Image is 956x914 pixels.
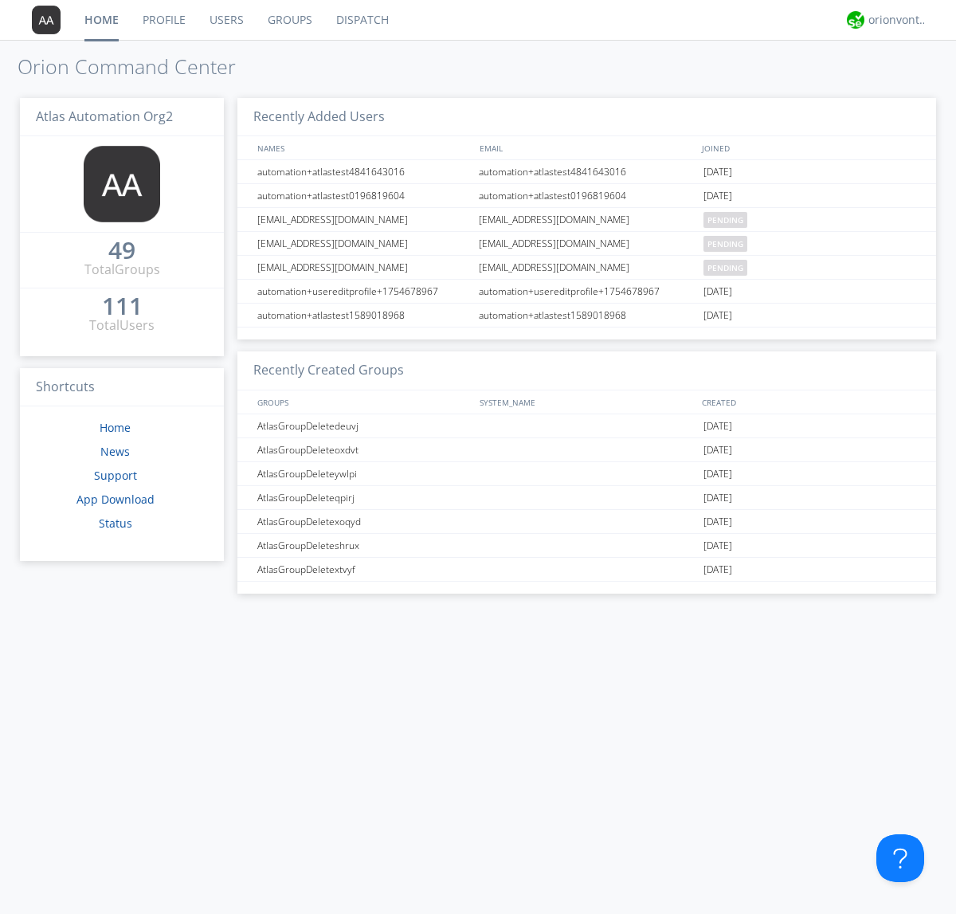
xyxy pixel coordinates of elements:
span: [DATE] [703,280,732,304]
a: AtlasGroupDeletextvyf[DATE] [237,558,936,582]
div: AtlasGroupDeletexoqyd [253,510,474,533]
a: 49 [108,242,135,261]
span: [DATE] [703,304,732,328]
span: [DATE] [703,160,732,184]
div: automation+atlastest1589018968 [253,304,474,327]
div: AtlasGroupDeletedeuvj [253,414,474,437]
div: AtlasGroupDeleteqpirj [253,486,474,509]
a: Status [99,516,132,531]
span: pending [703,236,747,252]
h3: Recently Added Users [237,98,936,137]
a: AtlasGroupDeletedeuvj[DATE] [237,414,936,438]
img: 29d36aed6fa347d5a1537e7736e6aa13 [847,11,864,29]
div: automation+usereditprofile+1754678967 [475,280,699,303]
span: [DATE] [703,462,732,486]
div: automation+atlastest4841643016 [475,160,699,183]
span: [DATE] [703,534,732,558]
span: [DATE] [703,510,732,534]
div: JOINED [698,136,921,159]
span: [DATE] [703,184,732,208]
a: automation+atlastest0196819604automation+atlastest0196819604[DATE] [237,184,936,208]
div: AtlasGroupDeleteshrux [253,534,474,557]
div: [EMAIL_ADDRESS][DOMAIN_NAME] [253,208,474,231]
a: [EMAIL_ADDRESS][DOMAIN_NAME][EMAIL_ADDRESS][DOMAIN_NAME]pending [237,256,936,280]
div: [EMAIL_ADDRESS][DOMAIN_NAME] [475,256,699,279]
a: 111 [102,298,143,316]
a: [EMAIL_ADDRESS][DOMAIN_NAME][EMAIL_ADDRESS][DOMAIN_NAME]pending [237,232,936,256]
span: [DATE] [703,558,732,582]
div: automation+atlastest0196819604 [475,184,699,207]
a: automation+atlastest4841643016automation+atlastest4841643016[DATE] [237,160,936,184]
div: [EMAIL_ADDRESS][DOMAIN_NAME] [475,232,699,255]
a: [EMAIL_ADDRESS][DOMAIN_NAME][EMAIL_ADDRESS][DOMAIN_NAME]pending [237,208,936,232]
div: SYSTEM_NAME [476,390,698,414]
span: pending [703,212,747,228]
a: automation+atlastest1589018968automation+atlastest1589018968[DATE] [237,304,936,328]
span: [DATE] [703,414,732,438]
div: AtlasGroupDeleteywlpi [253,462,474,485]
a: Support [94,468,137,483]
div: Total Users [89,316,155,335]
a: Home [100,420,131,435]
a: AtlasGroupDeletexoqyd[DATE] [237,510,936,534]
h3: Recently Created Groups [237,351,936,390]
div: [EMAIL_ADDRESS][DOMAIN_NAME] [253,232,474,255]
a: App Download [76,492,155,507]
div: GROUPS [253,390,472,414]
span: Atlas Automation Org2 [36,108,173,125]
div: [EMAIL_ADDRESS][DOMAIN_NAME] [475,208,699,231]
a: AtlasGroupDeleteywlpi[DATE] [237,462,936,486]
div: EMAIL [476,136,698,159]
div: automation+atlastest4841643016 [253,160,474,183]
a: News [100,444,130,459]
div: AtlasGroupDeleteoxdvt [253,438,474,461]
div: orionvontas+atlas+automation+org2 [868,12,928,28]
span: [DATE] [703,438,732,462]
img: 373638.png [32,6,61,34]
a: AtlasGroupDeleteqpirj[DATE] [237,486,936,510]
div: 49 [108,242,135,258]
div: 111 [102,298,143,314]
a: AtlasGroupDeleteoxdvt[DATE] [237,438,936,462]
span: pending [703,260,747,276]
a: AtlasGroupDeleteshrux[DATE] [237,534,936,558]
div: CREATED [698,390,921,414]
a: automation+usereditprofile+1754678967automation+usereditprofile+1754678967[DATE] [237,280,936,304]
div: Total Groups [84,261,160,279]
div: AtlasGroupDeletextvyf [253,558,474,581]
div: [EMAIL_ADDRESS][DOMAIN_NAME] [253,256,474,279]
div: automation+usereditprofile+1754678967 [253,280,474,303]
img: 373638.png [84,146,160,222]
iframe: Toggle Customer Support [876,834,924,882]
div: NAMES [253,136,472,159]
h3: Shortcuts [20,368,224,407]
span: [DATE] [703,486,732,510]
div: automation+atlastest0196819604 [253,184,474,207]
div: automation+atlastest1589018968 [475,304,699,327]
